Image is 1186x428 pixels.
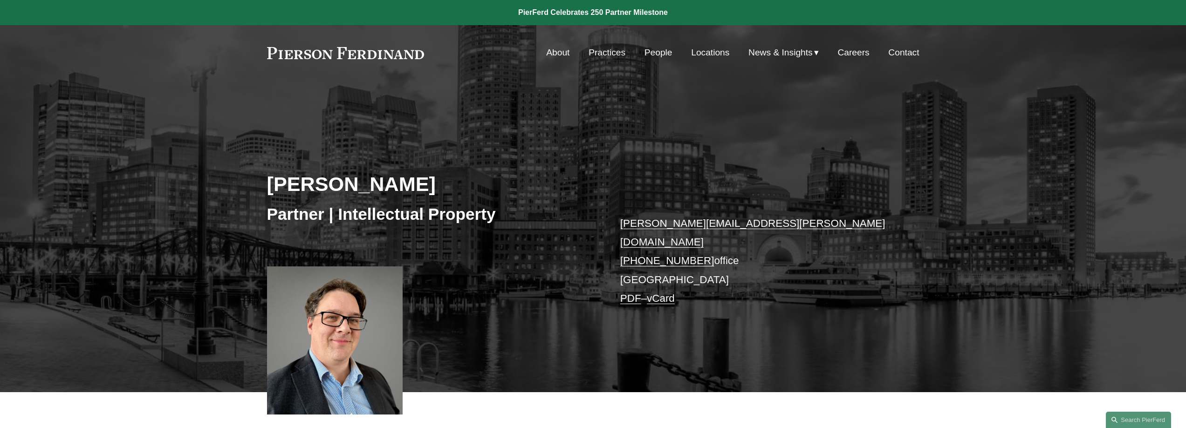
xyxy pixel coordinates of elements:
a: [PHONE_NUMBER] [620,255,714,266]
a: PDF [620,292,641,304]
a: About [546,44,569,61]
a: folder dropdown [748,44,819,61]
a: [PERSON_NAME][EMAIL_ADDRESS][PERSON_NAME][DOMAIN_NAME] [620,217,885,248]
a: Practices [589,44,625,61]
a: People [644,44,672,61]
a: vCard [647,292,675,304]
h2: [PERSON_NAME] [267,172,593,196]
p: office [GEOGRAPHIC_DATA] – [620,214,892,308]
h3: Partner | Intellectual Property [267,204,593,224]
a: Careers [837,44,869,61]
a: Locations [691,44,729,61]
span: News & Insights [748,45,813,61]
a: Contact [888,44,919,61]
a: Search this site [1106,412,1171,428]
